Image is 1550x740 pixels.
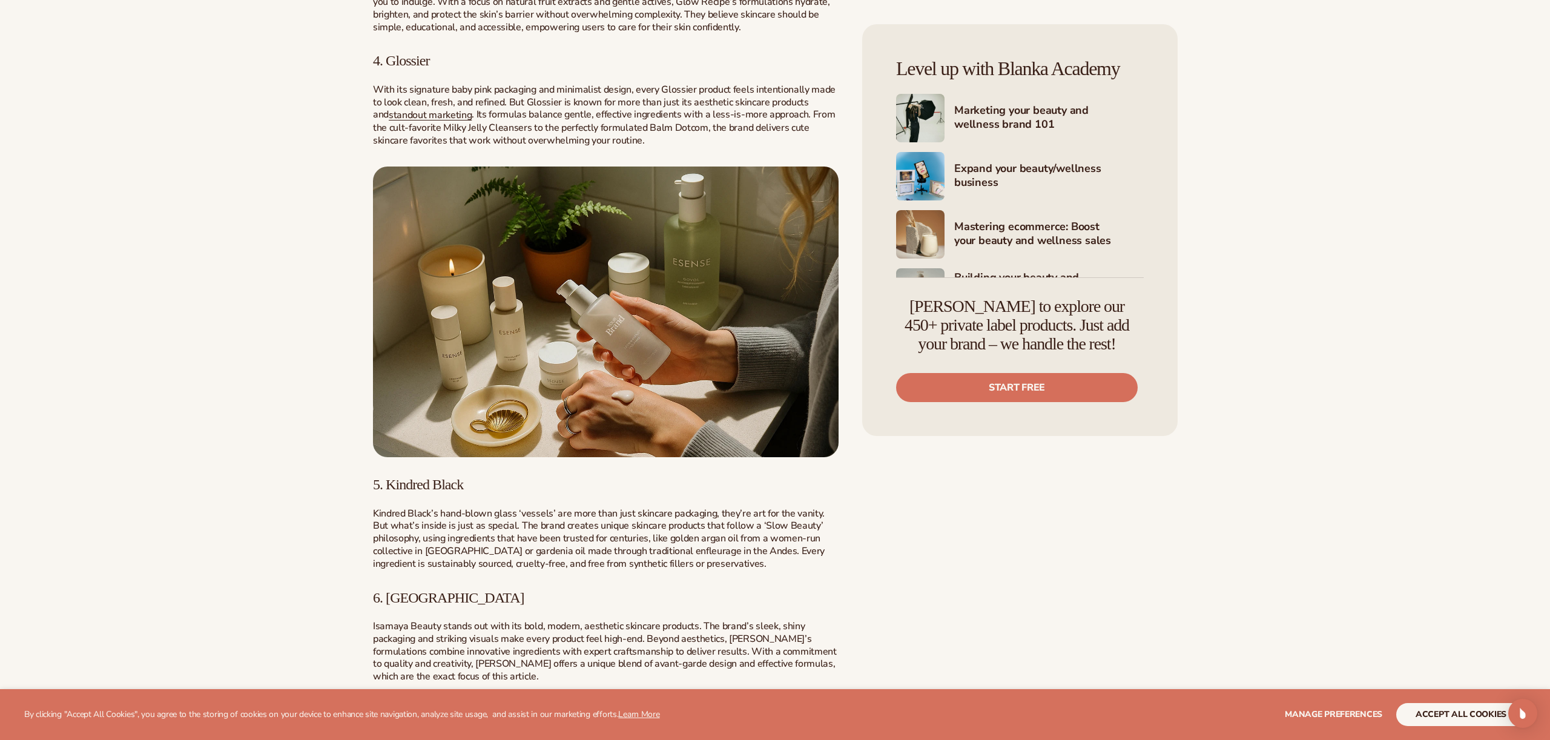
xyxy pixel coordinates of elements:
[24,710,660,720] p: By clicking "Accept All Cookies", you agree to the storing of cookies on your device to enhance s...
[896,94,945,142] img: Shopify Image 2
[954,220,1144,249] h4: Mastering ecommerce: Boost your beauty and wellness sales
[954,104,1144,133] h4: Marketing your beauty and wellness brand 101
[1508,699,1537,728] div: Open Intercom Messenger
[373,590,524,606] span: 6. [GEOGRAPHIC_DATA]
[373,477,463,492] span: 5. Kindred Black
[373,619,837,683] span: Isamaya Beauty stands out with its bold, modern, aesthetic skincare products. The brand’s sleek, ...
[896,94,1144,142] a: Shopify Image 2 Marketing your beauty and wellness brand 101
[1396,703,1526,726] button: accept all cookies
[896,268,945,317] img: Shopify Image 5
[954,162,1144,191] h4: Expand your beauty/wellness business
[373,167,839,458] a: blanka sign up page
[896,210,1144,259] a: Shopify Image 4 Mastering ecommerce: Boost your beauty and wellness sales
[373,108,835,147] span: . Its formulas balance gentle, effective ingredients with a less-is-more approach. From the cult-...
[373,53,429,68] span: 4. Glossier
[373,507,825,570] span: Kindred Black’s hand-blown glass ‘vessels’ are more than just skincare packaging, they’re art for...
[954,271,1144,314] h4: Building your beauty and wellness brand with [PERSON_NAME]
[373,83,836,122] span: With its signature baby pink packaging and minimalist design, every Glossier product feels intent...
[896,373,1138,402] a: Start free
[1285,703,1382,726] button: Manage preferences
[896,152,945,200] img: Shopify Image 3
[896,58,1144,79] h4: Level up with Blanka Academy
[896,152,1144,200] a: Shopify Image 3 Expand your beauty/wellness business
[896,268,1144,317] a: Shopify Image 5 Building your beauty and wellness brand with [PERSON_NAME]
[896,297,1138,353] h4: [PERSON_NAME] to explore our 450+ private label products. Just add your brand – we handle the rest!
[896,210,945,259] img: Shopify Image 4
[373,167,839,458] img: Close-up of hands applying a lotion from a “Your Brand” labeled bottle in a cozy bathroom setting...
[389,108,472,122] a: standout marketing
[1285,709,1382,720] span: Manage preferences
[618,709,659,720] a: Learn More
